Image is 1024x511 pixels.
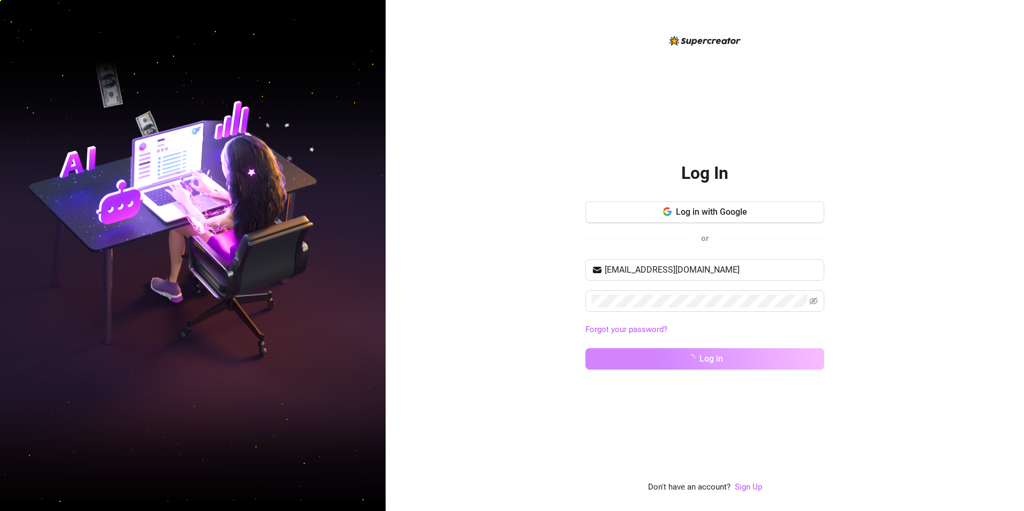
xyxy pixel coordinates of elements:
a: Forgot your password? [585,325,667,334]
a: Forgot your password? [585,324,824,336]
button: Log in with Google [585,201,824,223]
span: loading [686,354,696,363]
button: Log in [585,348,824,370]
span: Log in [699,354,723,364]
img: logo-BBDzfeDw.svg [669,36,741,46]
h2: Log In [681,162,728,184]
input: Your email [605,264,818,276]
a: Sign Up [735,482,762,492]
a: Sign Up [735,481,762,494]
span: or [701,234,709,243]
span: Log in with Google [676,207,747,217]
span: eye-invisible [809,297,818,305]
span: Don't have an account? [648,481,731,494]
